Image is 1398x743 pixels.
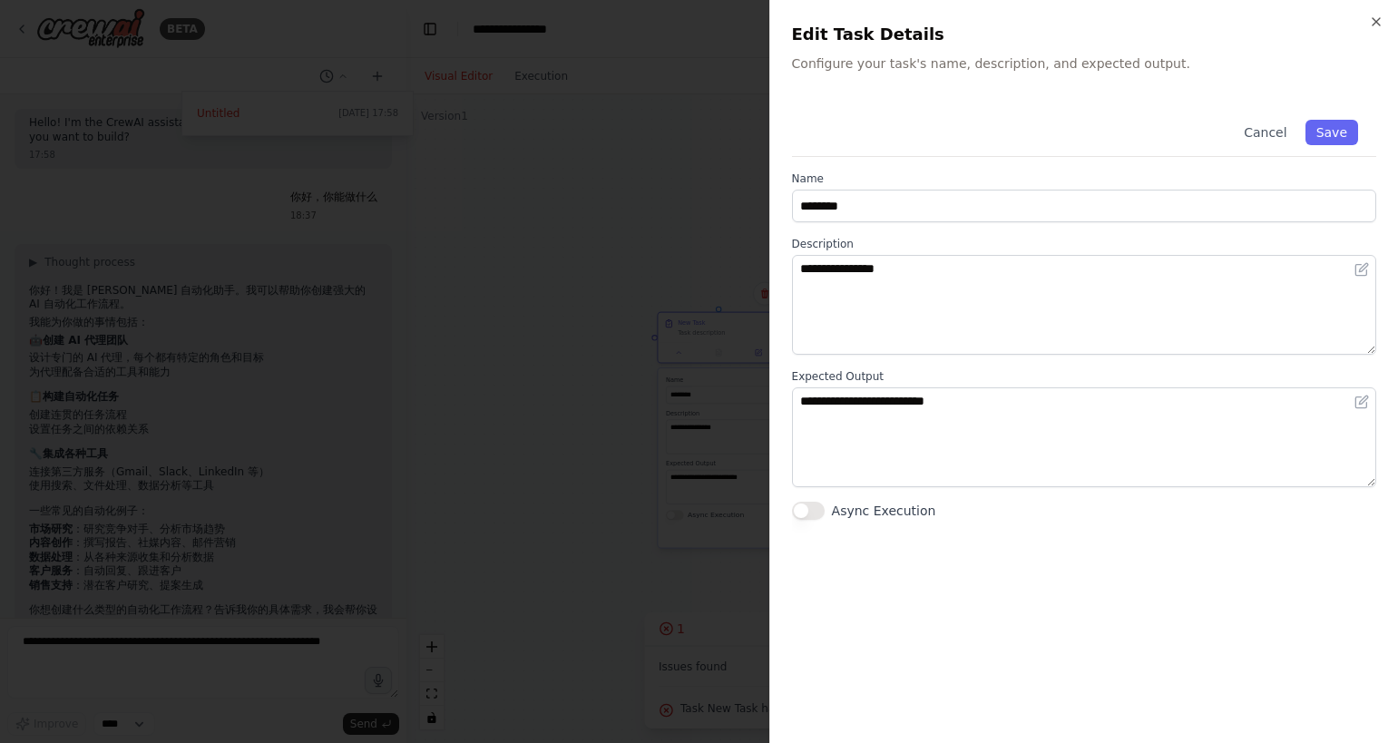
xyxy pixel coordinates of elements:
button: Open in editor [1351,259,1373,280]
label: Expected Output [792,369,1376,384]
button: Cancel [1233,120,1297,145]
button: Open in editor [1351,391,1373,413]
h2: Edit Task Details [792,22,1376,47]
label: Description [792,237,1376,251]
label: Name [792,171,1376,186]
p: Configure your task's name, description, and expected output. [792,54,1376,73]
button: Save [1305,120,1358,145]
label: Async Execution [832,502,936,520]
